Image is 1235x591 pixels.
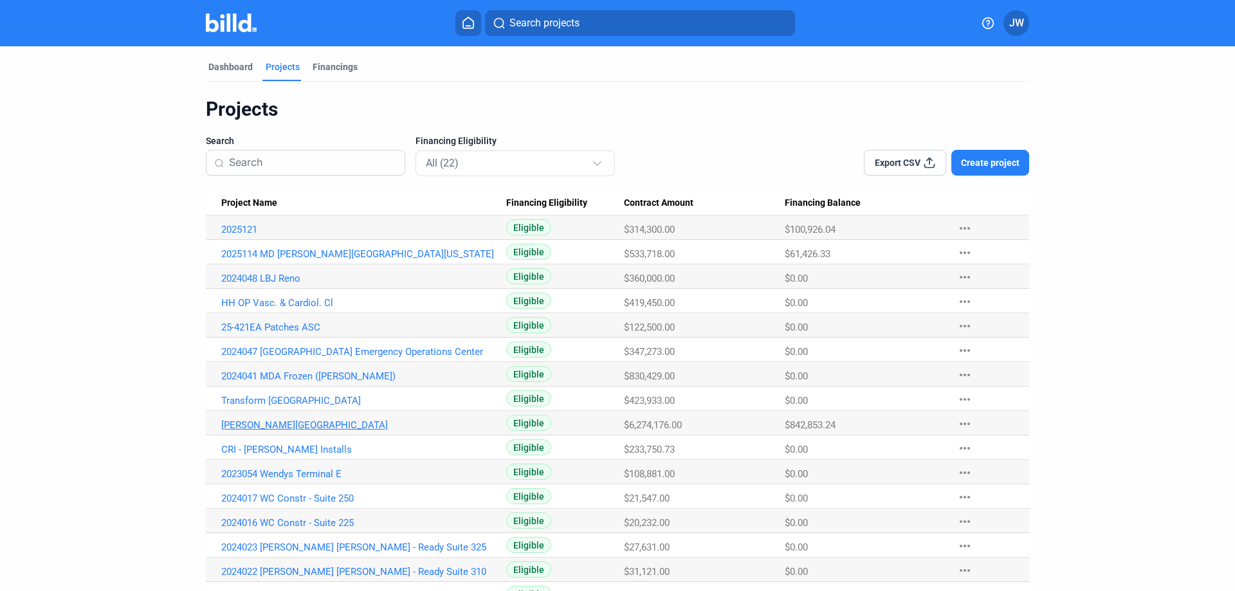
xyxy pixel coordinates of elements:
a: 2024017 WC Constr - Suite 250 [221,493,506,504]
mat-select-trigger: All (22) [426,157,459,169]
a: 2024047 [GEOGRAPHIC_DATA] Emergency Operations Center [221,346,506,358]
span: Eligible [506,390,551,406]
a: Transform [GEOGRAPHIC_DATA] [221,395,506,406]
a: 2023054 Wendys Terminal E [221,468,506,480]
span: Eligible [506,439,551,455]
a: 2024022 [PERSON_NAME] [PERSON_NAME] - Ready Suite 310 [221,566,506,577]
div: Dashboard [208,60,253,73]
span: $0.00 [785,468,808,480]
span: $100,926.04 [785,224,836,235]
input: Search [229,149,397,176]
span: Eligible [506,415,551,431]
span: $6,274,176.00 [624,419,682,431]
span: $0.00 [785,273,808,284]
mat-icon: more_horiz [957,416,973,432]
a: CRI - [PERSON_NAME] Installs [221,444,506,455]
mat-icon: more_horiz [957,269,973,285]
span: $61,426.33 [785,248,830,260]
mat-icon: more_horiz [957,563,973,578]
span: Export CSV [875,156,920,169]
div: Financings [313,60,358,73]
span: $0.00 [785,370,808,382]
mat-icon: more_horiz [957,343,973,358]
a: [PERSON_NAME][GEOGRAPHIC_DATA] [221,419,506,431]
span: $0.00 [785,541,808,553]
span: Project Name [221,197,277,209]
span: Contract Amount [624,197,693,209]
span: Eligible [506,317,551,333]
span: $0.00 [785,346,808,358]
span: $830,429.00 [624,370,675,382]
span: $0.00 [785,566,808,577]
span: $0.00 [785,395,808,406]
span: $360,000.00 [624,273,675,284]
span: $31,121.00 [624,566,670,577]
span: Financing Eligibility [506,197,587,209]
mat-icon: more_horiz [957,514,973,529]
mat-icon: more_horiz [957,392,973,407]
mat-icon: more_horiz [957,465,973,480]
span: $233,750.73 [624,444,675,455]
span: Eligible [506,513,551,529]
mat-icon: more_horiz [957,221,973,236]
span: $0.00 [785,322,808,333]
span: $314,300.00 [624,224,675,235]
mat-icon: more_horiz [957,318,973,334]
span: Eligible [506,366,551,382]
mat-icon: more_horiz [957,367,973,383]
a: 2025114 MD [PERSON_NAME][GEOGRAPHIC_DATA][US_STATE] [221,248,506,260]
span: $27,631.00 [624,541,670,553]
span: $423,933.00 [624,395,675,406]
span: $0.00 [785,517,808,529]
span: $21,547.00 [624,493,670,504]
span: $0.00 [785,297,808,309]
span: Eligible [506,464,551,480]
span: Eligible [506,268,551,284]
span: Create project [961,156,1020,169]
span: Eligible [506,293,551,309]
mat-icon: more_horiz [957,441,973,456]
span: Eligible [506,488,551,504]
mat-icon: more_horiz [957,538,973,554]
span: $0.00 [785,493,808,504]
span: JW [1009,15,1024,31]
mat-icon: more_horiz [957,245,973,260]
span: Search [206,134,234,147]
span: $0.00 [785,444,808,455]
a: HH OP Vasc. & Cardiol. Cl [221,297,506,309]
img: Billd Company Logo [206,14,257,32]
div: Projects [266,60,300,73]
mat-icon: more_horiz [957,294,973,309]
a: 2024023 [PERSON_NAME] [PERSON_NAME] - Ready Suite 325 [221,541,506,553]
span: Eligible [506,537,551,553]
span: Eligible [506,244,551,260]
span: $108,881.00 [624,468,675,480]
a: 25-421EA Patches ASC [221,322,506,333]
a: 2024048 LBJ Reno [221,273,506,284]
span: Financing Balance [785,197,861,209]
span: $20,232.00 [624,517,670,529]
span: Financing Eligibility [416,134,497,147]
a: 2024041 MDA Frozen ([PERSON_NAME]) [221,370,506,382]
span: $347,273.00 [624,346,675,358]
span: Eligible [506,341,551,358]
span: Eligible [506,219,551,235]
span: Eligible [506,561,551,577]
span: $842,853.24 [785,419,836,431]
span: Search projects [509,15,580,31]
a: 2025121 [221,224,506,235]
div: Projects [206,97,1029,122]
span: $419,450.00 [624,297,675,309]
a: 2024016 WC Constr - Suite 225 [221,517,506,529]
span: $122,500.00 [624,322,675,333]
span: $533,718.00 [624,248,675,260]
mat-icon: more_horiz [957,489,973,505]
